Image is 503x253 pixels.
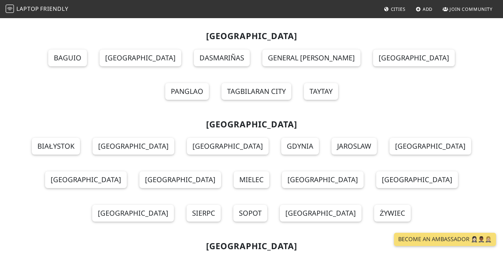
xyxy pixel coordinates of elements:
span: Join Community [450,6,493,12]
a: [GEOGRAPHIC_DATA] [93,138,174,155]
a: Taytay [304,83,338,100]
a: Sopot [233,205,267,222]
a: [GEOGRAPHIC_DATA] [100,50,181,66]
a: Tagbilaran City [221,83,291,100]
h2: [GEOGRAPHIC_DATA] [25,31,478,41]
a: Baguio [48,50,87,66]
span: Laptop [16,5,39,13]
a: Panglao [165,83,209,100]
a: [GEOGRAPHIC_DATA] [389,138,471,155]
span: Add [423,6,433,12]
span: Cities [391,6,406,12]
a: [GEOGRAPHIC_DATA] [280,205,362,222]
a: Jaroslaw [331,138,377,155]
a: [GEOGRAPHIC_DATA] [373,50,455,66]
a: [GEOGRAPHIC_DATA] [187,138,269,155]
a: [GEOGRAPHIC_DATA] [376,171,458,188]
img: LaptopFriendly [6,5,14,13]
a: [GEOGRAPHIC_DATA] [282,171,364,188]
a: General [PERSON_NAME] [262,50,360,66]
a: Żywiec [374,205,411,222]
a: Cities [381,3,408,15]
a: [GEOGRAPHIC_DATA] [45,171,127,188]
a: Mielec [234,171,269,188]
a: [GEOGRAPHIC_DATA] [92,205,174,222]
span: Friendly [40,5,68,13]
h2: [GEOGRAPHIC_DATA] [25,119,478,129]
a: Join Community [440,3,495,15]
a: LaptopFriendly LaptopFriendly [6,3,68,15]
a: Sierpc [187,205,221,222]
a: Dasmariñas [194,50,250,66]
a: Białystok [32,138,80,155]
a: Gdynia [281,138,319,155]
a: [GEOGRAPHIC_DATA] [139,171,221,188]
h2: [GEOGRAPHIC_DATA] [25,241,478,251]
a: Add [413,3,436,15]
